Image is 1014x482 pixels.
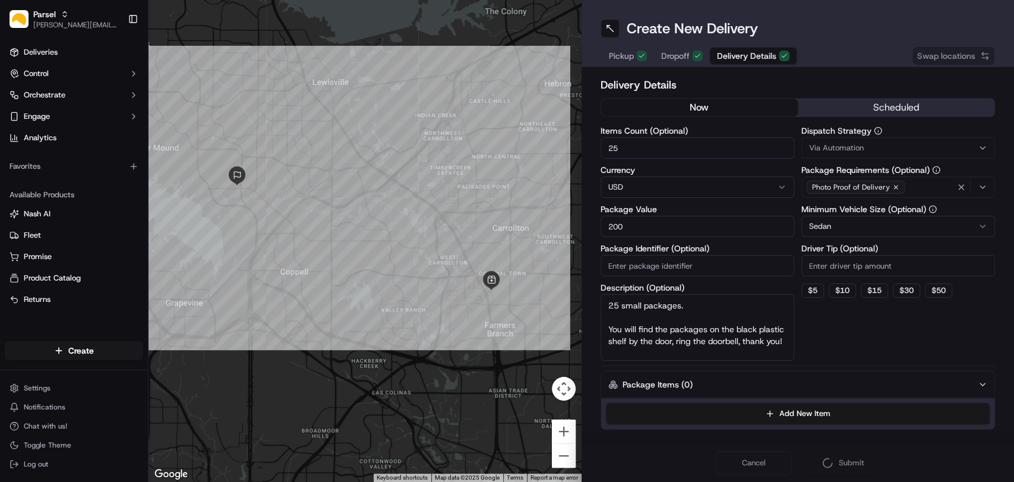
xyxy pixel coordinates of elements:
[601,216,794,237] input: Enter package value
[925,283,952,298] button: $50
[151,467,191,482] img: Google
[12,48,216,67] p: Welcome 👋
[151,467,191,482] a: Open this area in Google Maps (opens a new window)
[5,380,143,396] button: Settings
[24,230,41,241] span: Fleet
[33,8,56,20] button: Parsel
[5,64,143,83] button: Control
[507,474,523,481] a: Terms (opens in new tab)
[5,247,143,266] button: Promise
[809,143,864,153] span: Via Automation
[801,166,995,174] label: Package Requirements (Optional)
[601,244,794,253] label: Package Identifier (Optional)
[801,255,995,276] input: Enter driver tip amount
[801,283,824,298] button: $5
[5,399,143,415] button: Notifications
[601,77,996,93] h2: Delivery Details
[5,269,143,288] button: Product Catalog
[552,420,576,443] button: Zoom in
[10,294,138,305] a: Returns
[12,114,33,135] img: 1736555255976-a54dd68f-1ca7-489b-9aae-adbdc363a1c4
[24,383,50,393] span: Settings
[609,50,634,62] span: Pickup
[874,127,882,135] button: Dispatch Strategy
[5,456,143,472] button: Log out
[100,174,110,183] div: 💻
[24,209,50,219] span: Nash AI
[623,379,693,390] label: Package Items ( 0 )
[24,251,52,262] span: Promise
[861,283,888,298] button: $15
[801,127,995,135] label: Dispatch Strategy
[24,273,81,283] span: Product Catalog
[24,402,65,412] span: Notifications
[10,209,138,219] a: Nash AI
[40,114,195,125] div: Start new chat
[24,172,91,184] span: Knowledge Base
[5,226,143,245] button: Fleet
[24,133,56,143] span: Analytics
[5,107,143,126] button: Engage
[5,341,143,360] button: Create
[84,201,144,210] a: Powered byPylon
[627,19,758,38] h1: Create New Delivery
[24,459,48,469] span: Log out
[68,345,94,357] span: Create
[601,294,794,361] textarea: 25 small packages. You will find the packages on the black plastic shelf by the door, ring the do...
[893,283,920,298] button: $30
[5,86,143,105] button: Orchestrate
[601,137,794,159] input: Enter number of items
[5,418,143,434] button: Chat with us!
[928,205,937,213] button: Minimum Vehicle Size (Optional)
[601,283,794,292] label: Description (Optional)
[10,273,138,283] a: Product Catalog
[5,128,143,147] a: Analytics
[606,403,990,424] button: Add New Item
[435,474,500,481] span: Map data ©2025 Google
[40,125,150,135] div: We're available if you need us!
[5,43,143,62] a: Deliveries
[5,185,143,204] div: Available Products
[10,10,29,29] img: Parsel
[812,182,890,192] span: Photo Proof of Delivery
[24,90,65,100] span: Orchestrate
[601,205,794,213] label: Package Value
[601,127,794,135] label: Items Count (Optional)
[24,440,71,450] span: Toggle Theme
[112,172,191,184] span: API Documentation
[661,50,690,62] span: Dropoff
[5,290,143,309] button: Returns
[24,111,50,122] span: Engage
[377,474,428,482] button: Keyboard shortcuts
[552,444,576,468] button: Zoom out
[801,177,995,198] button: Photo Proof of Delivery
[5,204,143,223] button: Nash AI
[530,474,578,481] a: Report a map error
[24,421,67,431] span: Chat with us!
[12,174,21,183] div: 📗
[24,47,58,58] span: Deliveries
[10,230,138,241] a: Fleet
[202,117,216,131] button: Start new chat
[118,201,144,210] span: Pylon
[601,166,794,174] label: Currency
[552,377,576,401] button: Map camera controls
[601,371,996,398] button: Package Items (0)
[829,283,856,298] button: $10
[601,255,794,276] input: Enter package identifier
[12,12,36,36] img: Nash
[801,244,995,253] label: Driver Tip (Optional)
[24,294,50,305] span: Returns
[5,157,143,176] div: Favorites
[5,5,123,33] button: ParselParsel[PERSON_NAME][EMAIL_ADDRESS][PERSON_NAME][DOMAIN_NAME]
[7,168,96,189] a: 📗Knowledge Base
[801,137,995,159] button: Via Automation
[33,20,118,30] button: [PERSON_NAME][EMAIL_ADDRESS][PERSON_NAME][DOMAIN_NAME]
[717,50,776,62] span: Delivery Details
[10,251,138,262] a: Promise
[932,166,940,174] button: Package Requirements (Optional)
[601,99,798,116] button: now
[31,77,214,89] input: Got a question? Start typing here...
